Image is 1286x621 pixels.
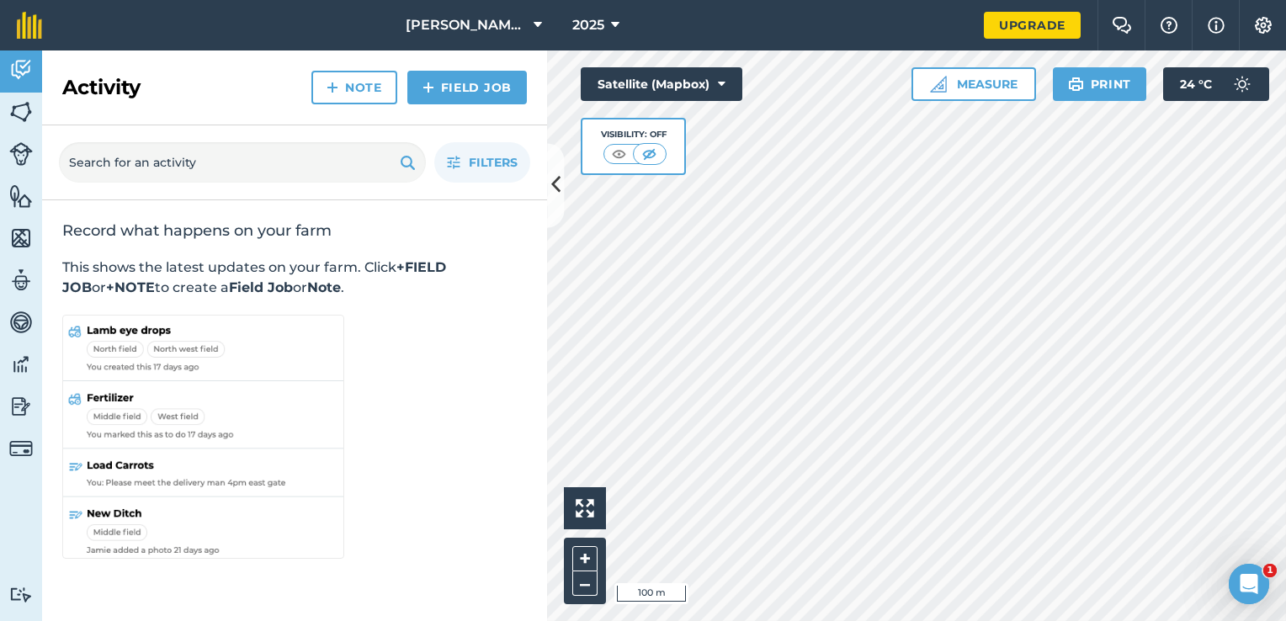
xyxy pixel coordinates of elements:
a: Upgrade [984,12,1081,39]
img: svg+xml;base64,PHN2ZyB4bWxucz0iaHR0cDovL3d3dy53My5vcmcvMjAwMC9zdmciIHdpZHRoPSI1NiIgaGVpZ2h0PSI2MC... [9,226,33,251]
img: svg+xml;base64,PHN2ZyB4bWxucz0iaHR0cDovL3d3dy53My5vcmcvMjAwMC9zdmciIHdpZHRoPSI1MCIgaGVpZ2h0PSI0MC... [639,146,660,162]
img: svg+xml;base64,PHN2ZyB4bWxucz0iaHR0cDovL3d3dy53My5vcmcvMjAwMC9zdmciIHdpZHRoPSI1NiIgaGVpZ2h0PSI2MC... [9,183,33,209]
span: [PERSON_NAME]'s HOMESTEAD [406,15,527,35]
strong: Note [307,279,341,295]
h2: Activity [62,74,141,101]
button: 24 °C [1163,67,1269,101]
button: Filters [434,142,530,183]
img: svg+xml;base64,PD94bWwgdmVyc2lvbj0iMS4wIiBlbmNvZGluZz0idXRmLTgiPz4KPCEtLSBHZW5lcmF0b3I6IEFkb2JlIE... [1225,67,1259,101]
img: A question mark icon [1159,17,1179,34]
span: 1 [1263,564,1277,577]
button: Measure [911,67,1036,101]
img: svg+xml;base64,PHN2ZyB4bWxucz0iaHR0cDovL3d3dy53My5vcmcvMjAwMC9zdmciIHdpZHRoPSI1MCIgaGVpZ2h0PSI0MC... [608,146,630,162]
img: svg+xml;base64,PD94bWwgdmVyc2lvbj0iMS4wIiBlbmNvZGluZz0idXRmLTgiPz4KPCEtLSBHZW5lcmF0b3I6IEFkb2JlIE... [9,268,33,293]
img: svg+xml;base64,PD94bWwgdmVyc2lvbj0iMS4wIiBlbmNvZGluZz0idXRmLTgiPz4KPCEtLSBHZW5lcmF0b3I6IEFkb2JlIE... [9,352,33,377]
span: Filters [469,153,518,172]
img: svg+xml;base64,PHN2ZyB4bWxucz0iaHR0cDovL3d3dy53My5vcmcvMjAwMC9zdmciIHdpZHRoPSIxNCIgaGVpZ2h0PSIyNC... [422,77,434,98]
p: This shows the latest updates on your farm. Click or to create a or . [62,257,527,298]
button: + [572,546,598,571]
img: svg+xml;base64,PD94bWwgdmVyc2lvbj0iMS4wIiBlbmNvZGluZz0idXRmLTgiPz4KPCEtLSBHZW5lcmF0b3I6IEFkb2JlIE... [9,394,33,419]
img: svg+xml;base64,PD94bWwgdmVyc2lvbj0iMS4wIiBlbmNvZGluZz0idXRmLTgiPz4KPCEtLSBHZW5lcmF0b3I6IEFkb2JlIE... [9,310,33,335]
img: Two speech bubbles overlapping with the left bubble in the forefront [1112,17,1132,34]
img: A cog icon [1253,17,1273,34]
button: – [572,571,598,596]
strong: Field Job [229,279,293,295]
img: svg+xml;base64,PHN2ZyB4bWxucz0iaHR0cDovL3d3dy53My5vcmcvMjAwMC9zdmciIHdpZHRoPSIxOSIgaGVpZ2h0PSIyNC... [400,152,416,172]
a: Field Job [407,71,527,104]
a: Note [311,71,397,104]
img: svg+xml;base64,PHN2ZyB4bWxucz0iaHR0cDovL3d3dy53My5vcmcvMjAwMC9zdmciIHdpZHRoPSIxNyIgaGVpZ2h0PSIxNy... [1208,15,1225,35]
h2: Record what happens on your farm [62,220,527,241]
strong: +NOTE [106,279,155,295]
img: svg+xml;base64,PHN2ZyB4bWxucz0iaHR0cDovL3d3dy53My5vcmcvMjAwMC9zdmciIHdpZHRoPSIxOSIgaGVpZ2h0PSIyNC... [1068,74,1084,94]
img: svg+xml;base64,PD94bWwgdmVyc2lvbj0iMS4wIiBlbmNvZGluZz0idXRmLTgiPz4KPCEtLSBHZW5lcmF0b3I6IEFkb2JlIE... [9,437,33,460]
img: svg+xml;base64,PHN2ZyB4bWxucz0iaHR0cDovL3d3dy53My5vcmcvMjAwMC9zdmciIHdpZHRoPSIxNCIgaGVpZ2h0PSIyNC... [327,77,338,98]
input: Search for an activity [59,142,426,183]
img: Four arrows, one pointing top left, one top right, one bottom right and the last bottom left [576,499,594,517]
img: svg+xml;base64,PHN2ZyB4bWxucz0iaHR0cDovL3d3dy53My5vcmcvMjAwMC9zdmciIHdpZHRoPSI1NiIgaGVpZ2h0PSI2MC... [9,99,33,125]
button: Satellite (Mapbox) [581,67,742,101]
div: Visibility: Off [601,128,667,141]
button: Print [1053,67,1147,101]
img: fieldmargin Logo [17,12,42,39]
img: svg+xml;base64,PD94bWwgdmVyc2lvbj0iMS4wIiBlbmNvZGluZz0idXRmLTgiPz4KPCEtLSBHZW5lcmF0b3I6IEFkb2JlIE... [9,586,33,602]
img: Ruler icon [930,76,947,93]
img: svg+xml;base64,PD94bWwgdmVyc2lvbj0iMS4wIiBlbmNvZGluZz0idXRmLTgiPz4KPCEtLSBHZW5lcmF0b3I6IEFkb2JlIE... [9,57,33,82]
img: svg+xml;base64,PD94bWwgdmVyc2lvbj0iMS4wIiBlbmNvZGluZz0idXRmLTgiPz4KPCEtLSBHZW5lcmF0b3I6IEFkb2JlIE... [9,142,33,166]
span: 24 ° C [1180,67,1212,101]
span: 2025 [572,15,604,35]
iframe: Intercom live chat [1229,564,1269,604]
